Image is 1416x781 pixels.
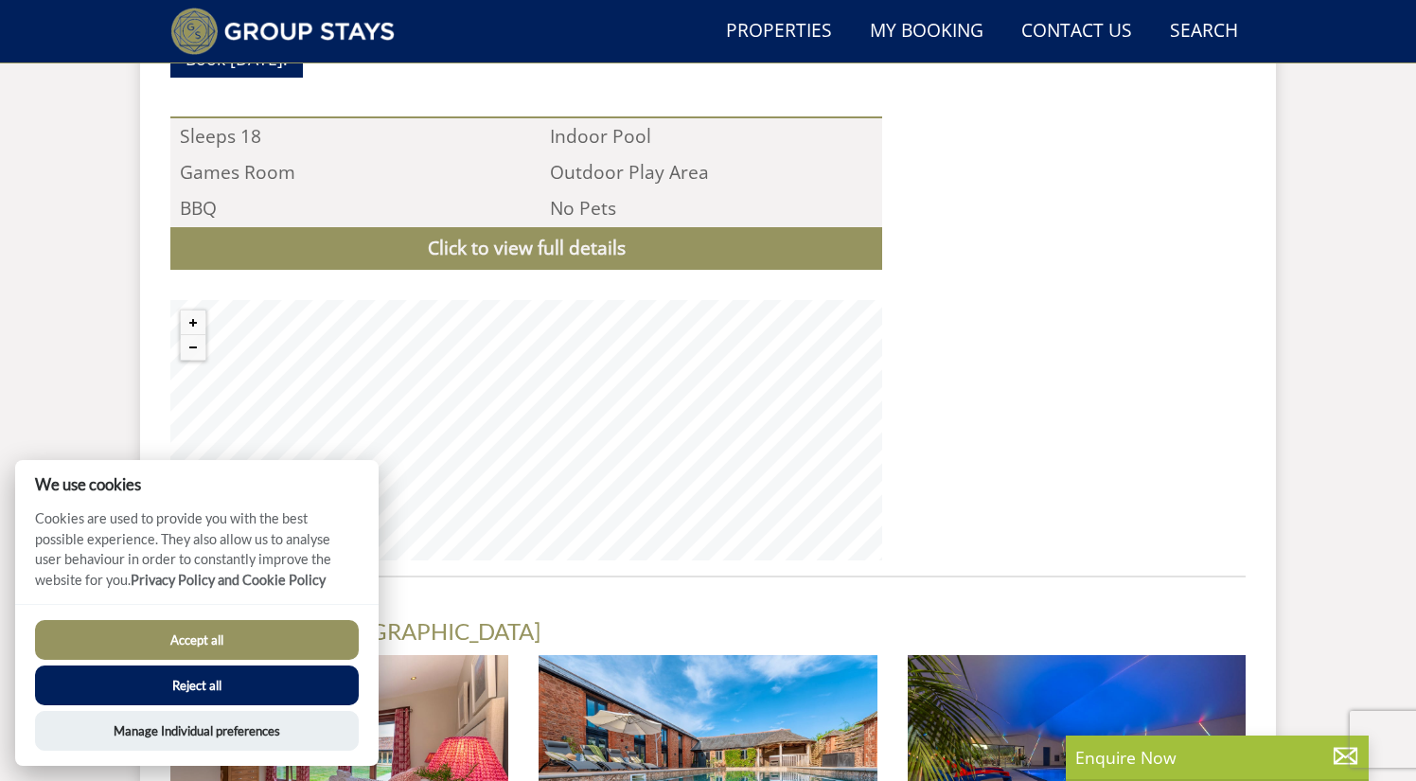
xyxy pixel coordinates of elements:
[718,10,840,53] a: Properties
[35,666,359,705] button: Reject all
[540,154,882,190] li: Outdoor Play Area
[170,118,512,154] li: Sleeps 18
[181,311,205,335] button: Zoom in
[1075,745,1359,770] p: Enquire Now
[170,154,512,190] li: Games Room
[862,10,991,53] a: My Booking
[181,335,205,360] button: Zoom out
[1162,10,1246,53] a: Search
[170,300,882,560] canvas: Map
[170,191,512,227] li: BBQ
[170,8,395,55] img: Group Stays
[35,620,359,660] button: Accept all
[15,475,379,493] h2: We use cookies
[15,508,379,604] p: Cookies are used to provide you with the best possible experience. They also allow us to analyse ...
[35,711,359,751] button: Manage Individual preferences
[540,191,882,227] li: No Pets
[1014,10,1140,53] a: Contact Us
[540,118,882,154] li: Indoor Pool
[170,227,882,270] a: Click to view full details
[131,572,326,588] a: Privacy Policy and Cookie Policy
